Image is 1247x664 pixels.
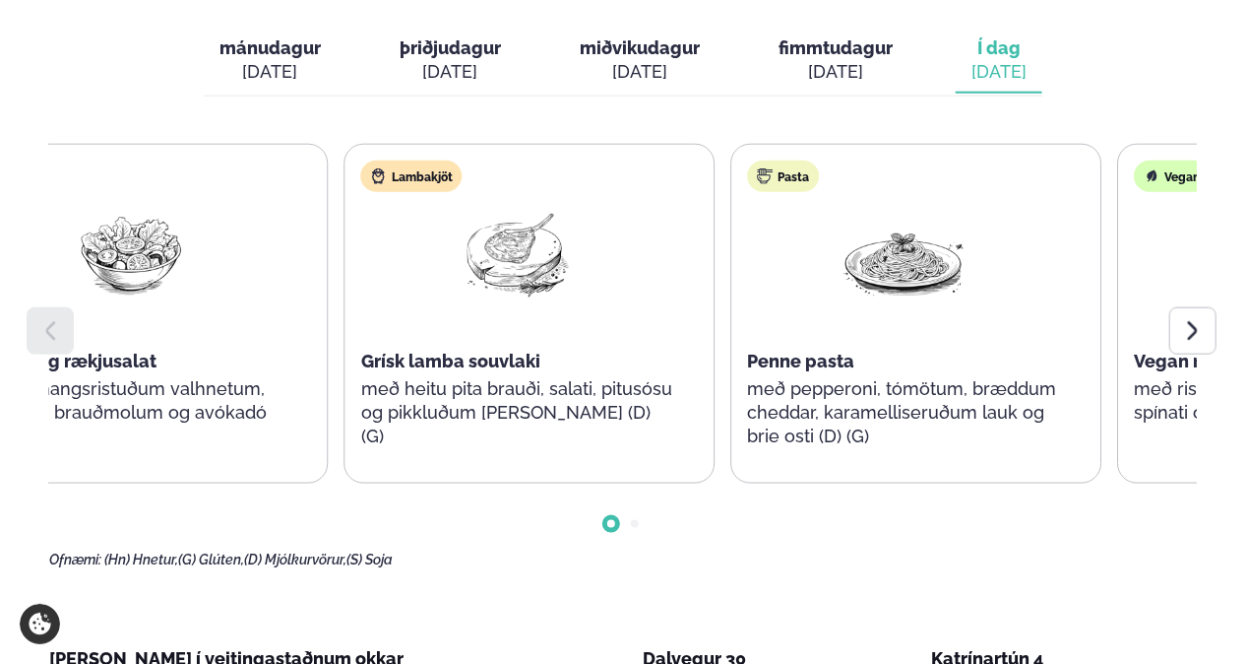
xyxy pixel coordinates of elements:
[564,29,716,94] button: miðvikudagur [DATE]
[747,377,1060,448] p: með pepperoni, tómötum, bræddum cheddar, karamelliseruðum lauk og brie osti (D) (G)
[219,37,321,58] span: mánudagur
[971,36,1027,60] span: Í dag
[971,60,1027,84] div: [DATE]
[747,161,819,192] div: Pasta
[1144,168,1159,184] img: Vegan.svg
[49,552,101,567] span: Ofnæmi:
[763,29,908,94] button: fimmtudagur [DATE]
[20,604,60,644] a: Cookie settings
[956,29,1042,94] button: Í dag [DATE]
[361,161,463,192] div: Lambakjöt
[580,37,700,58] span: miðvikudagur
[779,60,893,84] div: [DATE]
[361,351,540,371] span: Grísk lamba souvlaki
[346,552,393,567] span: (S) Soja
[371,168,387,184] img: Lamb.svg
[104,552,178,567] span: (Hn) Hnetur,
[244,552,346,567] span: (D) Mjólkurvörur,
[178,552,244,567] span: (G) Glúten,
[68,208,194,299] img: Salad.png
[219,60,321,84] div: [DATE]
[361,377,674,448] p: með heitu pita brauði, salati, pitusósu og pikkluðum [PERSON_NAME] (D) (G)
[400,60,501,84] div: [DATE]
[747,351,854,371] span: Penne pasta
[384,29,517,94] button: þriðjudagur [DATE]
[400,37,501,58] span: þriðjudagur
[580,60,700,84] div: [DATE]
[607,520,615,528] span: Go to slide 1
[1134,161,1210,192] div: Vegan
[455,208,581,299] img: Lamb-Meat.png
[631,520,639,528] span: Go to slide 2
[204,29,337,94] button: mánudagur [DATE]
[779,37,893,58] span: fimmtudagur
[841,208,966,299] img: Spagetti.png
[757,168,773,184] img: pasta.svg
